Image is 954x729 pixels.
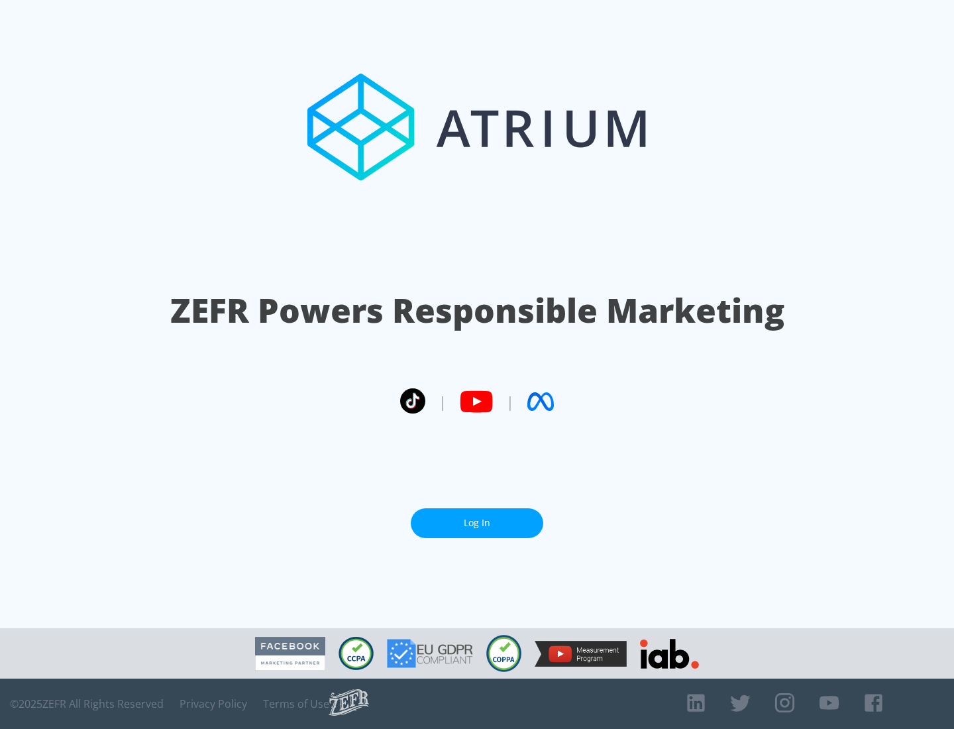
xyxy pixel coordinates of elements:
h1: ZEFR Powers Responsible Marketing [170,288,784,333]
img: IAB [640,639,699,669]
img: COPPA Compliant [486,635,521,672]
span: © 2025 ZEFR All Rights Reserved [10,697,164,710]
span: | [439,392,447,412]
img: CCPA Compliant [339,637,374,670]
img: GDPR Compliant [387,639,473,668]
img: Facebook Marketing Partner [255,637,325,671]
a: Log In [411,508,543,538]
img: YouTube Measurement Program [535,641,627,667]
a: Terms of Use [263,697,329,710]
a: Privacy Policy [180,697,247,710]
span: | [506,392,514,412]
